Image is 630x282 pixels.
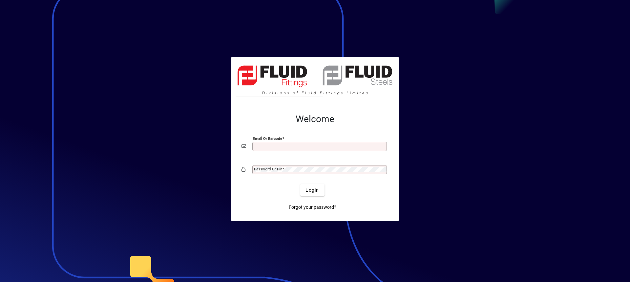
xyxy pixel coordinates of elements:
[289,204,336,211] span: Forgot your password?
[286,201,339,213] a: Forgot your password?
[254,167,282,171] mat-label: Password or Pin
[241,114,388,125] h2: Welcome
[305,187,319,194] span: Login
[300,184,324,196] button: Login
[253,136,282,141] mat-label: Email or Barcode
